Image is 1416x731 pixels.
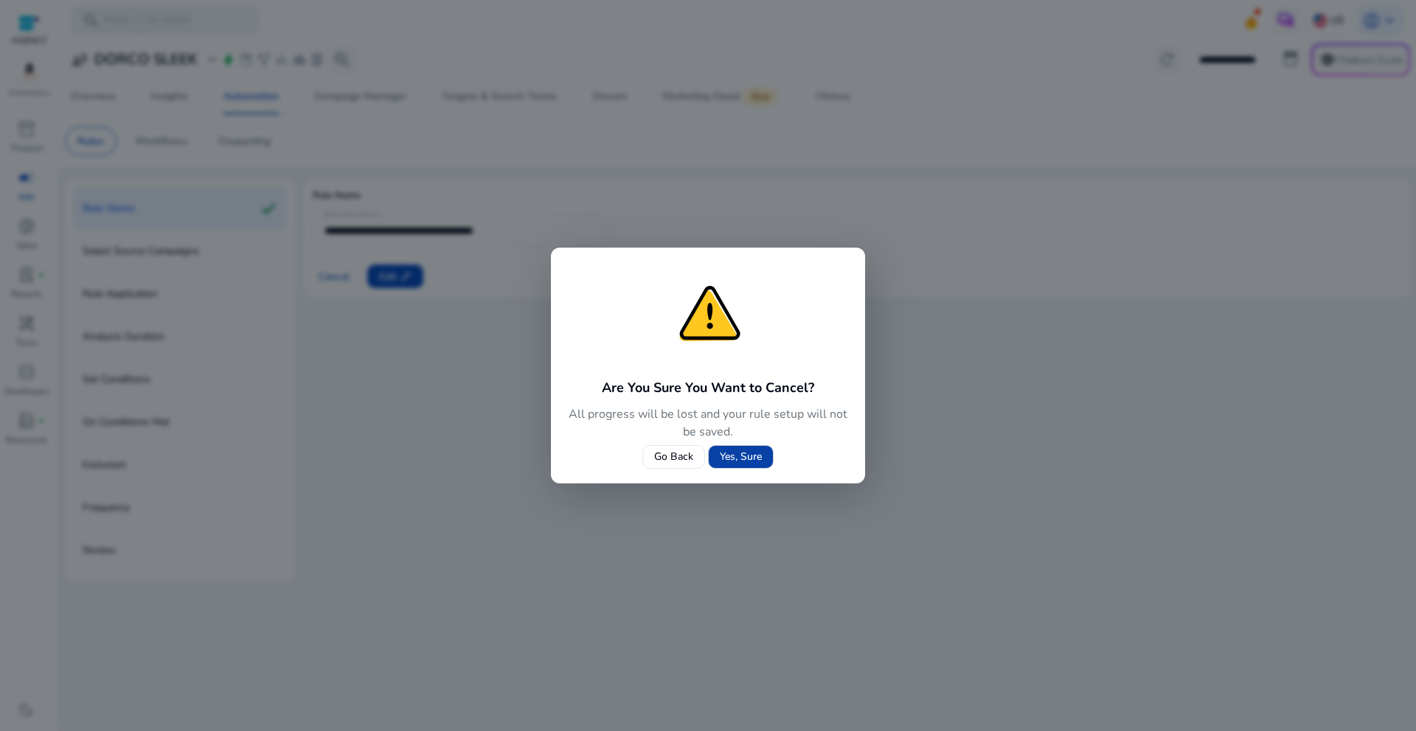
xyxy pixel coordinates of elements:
h2: Are You Sure You Want to Cancel? [569,377,847,398]
h4: All progress will be lost and your rule setup will not be saved. [569,405,847,441]
button: Go Back [642,445,705,469]
span: Yes, Sure [720,449,762,464]
button: Yes, Sure [708,445,774,469]
span: Go Back [654,449,693,464]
